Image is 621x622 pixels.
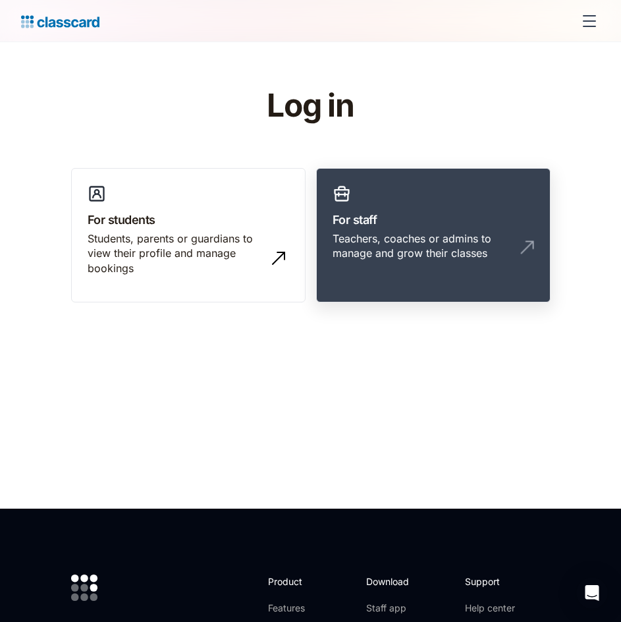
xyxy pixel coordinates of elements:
[333,211,534,229] h3: For staff
[88,211,289,229] h3: For students
[71,168,306,302] a: For studentsStudents, parents or guardians to view their profile and manage bookings
[366,575,420,588] h2: Download
[88,231,263,275] div: Students, parents or guardians to view their profile and manage bookings
[465,602,518,615] a: Help center
[333,231,508,261] div: Teachers, coaches or admins to manage and grow their classes
[268,602,338,615] a: Features
[574,5,600,37] div: menu
[366,602,420,615] a: Staff app
[316,168,551,302] a: For staffTeachers, coaches or admins to manage and grow their classes
[101,88,520,123] h1: Log in
[465,575,518,588] h2: Support
[268,575,338,588] h2: Product
[576,577,608,609] div: Open Intercom Messenger
[21,12,99,30] a: home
